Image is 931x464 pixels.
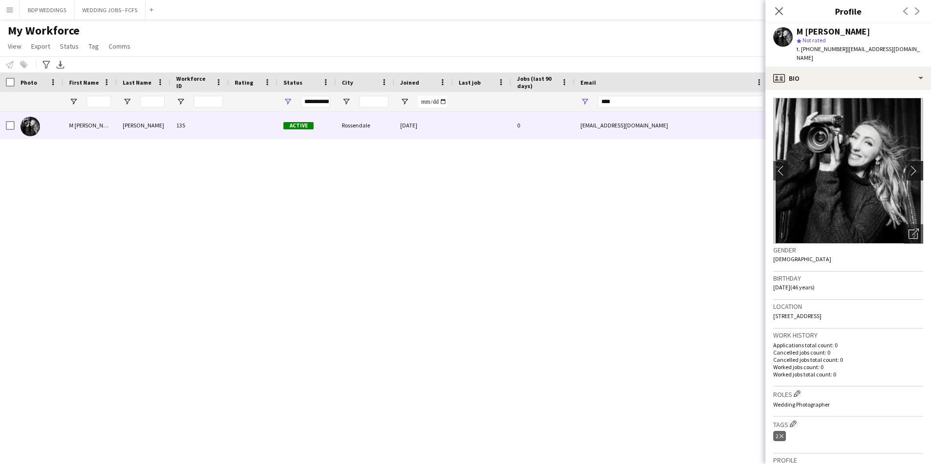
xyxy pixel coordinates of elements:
p: Worked jobs count: 0 [773,363,923,371]
div: Bio [765,67,931,90]
p: Worked jobs total count: 0 [773,371,923,378]
span: Active [283,122,314,129]
h3: Tags [773,419,923,429]
span: Email [580,79,596,86]
div: M [PERSON_NAME] [797,27,870,36]
button: Open Filter Menu [342,97,351,106]
a: Export [27,40,54,53]
span: Workforce ID [176,75,211,89]
h3: Work history [773,331,923,339]
span: Status [60,42,79,51]
span: City [342,79,353,86]
button: Open Filter Menu [69,97,78,106]
span: Not rated [802,36,826,44]
button: Open Filter Menu [580,97,589,106]
app-action-btn: Export XLSX [55,59,66,71]
p: Applications total count: 0 [773,341,923,349]
img: Crew avatar or photo [773,98,923,244]
span: Rating [235,79,253,86]
span: t. [PHONE_NUMBER] [797,45,847,53]
img: M Joanna Wesolowski [20,117,40,136]
app-action-btn: Advanced filters [40,59,52,71]
span: | [EMAIL_ADDRESS][DOMAIN_NAME] [797,45,920,61]
span: My Workforce [8,23,79,38]
div: 0 [511,112,575,139]
p: Cancelled jobs total count: 0 [773,356,923,363]
span: [STREET_ADDRESS] [773,312,821,320]
span: First Name [69,79,99,86]
div: 135 [170,112,229,139]
a: View [4,40,25,53]
div: Rossendale [336,112,394,139]
span: Last job [459,79,481,86]
input: City Filter Input [359,96,389,107]
div: 2 [773,431,786,441]
a: Comms [105,40,134,53]
input: Email Filter Input [598,96,763,107]
input: Workforce ID Filter Input [194,96,223,107]
p: Cancelled jobs count: 0 [773,349,923,356]
span: [DATE] (46 years) [773,284,815,291]
span: View [8,42,21,51]
button: Open Filter Menu [176,97,185,106]
button: WEDDING JOBS - FCFS [74,0,146,19]
input: First Name Filter Input [87,96,111,107]
h3: Gender [773,246,923,254]
span: Status [283,79,302,86]
div: [EMAIL_ADDRESS][DOMAIN_NAME] [575,112,769,139]
h3: Location [773,302,923,311]
div: [DATE] [394,112,453,139]
h3: Roles [773,389,923,399]
a: Status [56,40,83,53]
span: Photo [20,79,37,86]
span: [DEMOGRAPHIC_DATA] [773,255,831,263]
button: Open Filter Menu [400,97,409,106]
h3: Birthday [773,274,923,283]
div: [PERSON_NAME] [117,112,170,139]
span: Wedding Photographer [773,401,830,408]
h3: Profile [765,5,931,18]
button: Open Filter Menu [123,97,131,106]
button: BDP WEDDINGS [20,0,74,19]
span: Tag [89,42,99,51]
div: M [PERSON_NAME] [63,112,117,139]
span: Jobs (last 90 days) [517,75,557,89]
span: Export [31,42,50,51]
span: Joined [400,79,419,86]
a: Tag [85,40,103,53]
input: Last Name Filter Input [140,96,165,107]
span: Comms [109,42,130,51]
span: Last Name [123,79,151,86]
button: Open Filter Menu [283,97,292,106]
div: Open photos pop-in [904,224,923,244]
input: Joined Filter Input [418,96,447,107]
